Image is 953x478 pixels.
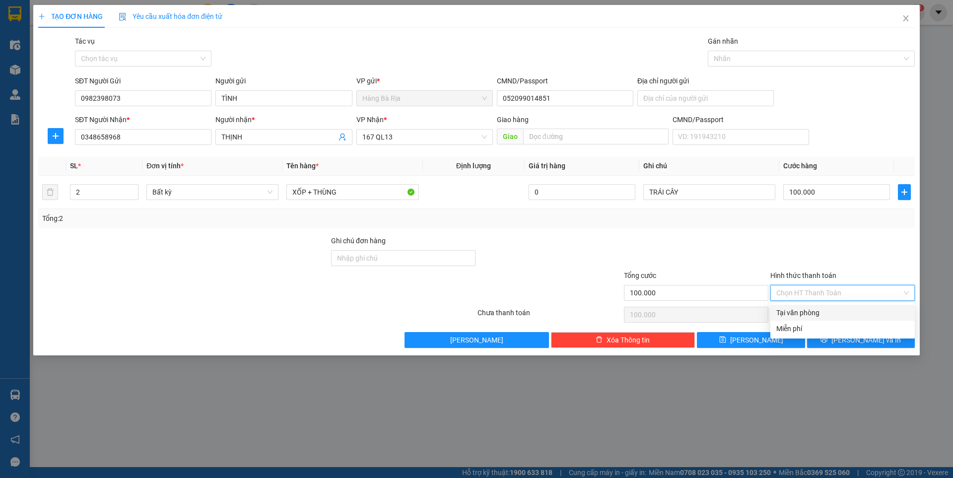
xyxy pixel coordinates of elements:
[152,185,272,200] span: Bất kỳ
[476,307,623,325] div: Chưa thanh toán
[624,272,656,279] span: Tổng cước
[607,335,650,345] span: Xóa Thông tin
[898,188,910,196] span: plus
[405,332,549,348] button: [PERSON_NAME]
[831,335,901,345] span: [PERSON_NAME] và In
[48,132,63,140] span: plus
[286,184,418,200] input: VD: Bàn, Ghế
[770,272,836,279] label: Hình thức thanh toán
[362,91,487,106] span: Hàng Bà Rịa
[523,129,669,144] input: Dọc đường
[75,114,211,125] div: SĐT Người Nhận
[42,213,368,224] div: Tổng: 2
[450,335,503,345] span: [PERSON_NAME]
[529,184,635,200] input: 0
[643,184,775,200] input: Ghi Chú
[331,250,476,266] input: Ghi chú đơn hàng
[820,336,827,344] span: printer
[42,184,58,200] button: delete
[356,75,493,86] div: VP gửi
[146,162,184,170] span: Đơn vị tính
[529,162,565,170] span: Giá trị hàng
[497,129,523,144] span: Giao
[356,116,384,124] span: VP Nhận
[637,90,774,106] input: Địa chỉ của người gửi
[730,335,783,345] span: [PERSON_NAME]
[776,323,909,334] div: Miễn phí
[719,336,726,344] span: save
[119,13,127,21] img: icon
[898,184,911,200] button: plus
[596,336,603,344] span: delete
[75,75,211,86] div: SĐT Người Gửi
[456,162,491,170] span: Định lượng
[902,14,910,22] span: close
[215,114,352,125] div: Người nhận
[75,37,95,45] label: Tác vụ
[807,332,915,348] button: printer[PERSON_NAME] và In
[497,116,529,124] span: Giao hàng
[119,12,222,20] span: Yêu cầu xuất hóa đơn điện tử
[70,162,78,170] span: SL
[331,237,386,245] label: Ghi chú đơn hàng
[776,307,909,318] div: Tại văn phòng
[639,156,779,176] th: Ghi chú
[637,75,774,86] div: Địa chỉ người gửi
[38,13,45,20] span: plus
[38,12,103,20] span: TẠO ĐƠN HÀNG
[497,75,633,86] div: CMND/Passport
[551,332,695,348] button: deleteXóa Thông tin
[215,75,352,86] div: Người gửi
[892,5,920,33] button: Close
[783,162,817,170] span: Cước hàng
[697,332,805,348] button: save[PERSON_NAME]
[673,114,809,125] div: CMND/Passport
[48,128,64,144] button: plus
[708,37,738,45] label: Gán nhãn
[362,130,487,144] span: 167 QL13
[339,133,346,141] span: user-add
[286,162,319,170] span: Tên hàng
